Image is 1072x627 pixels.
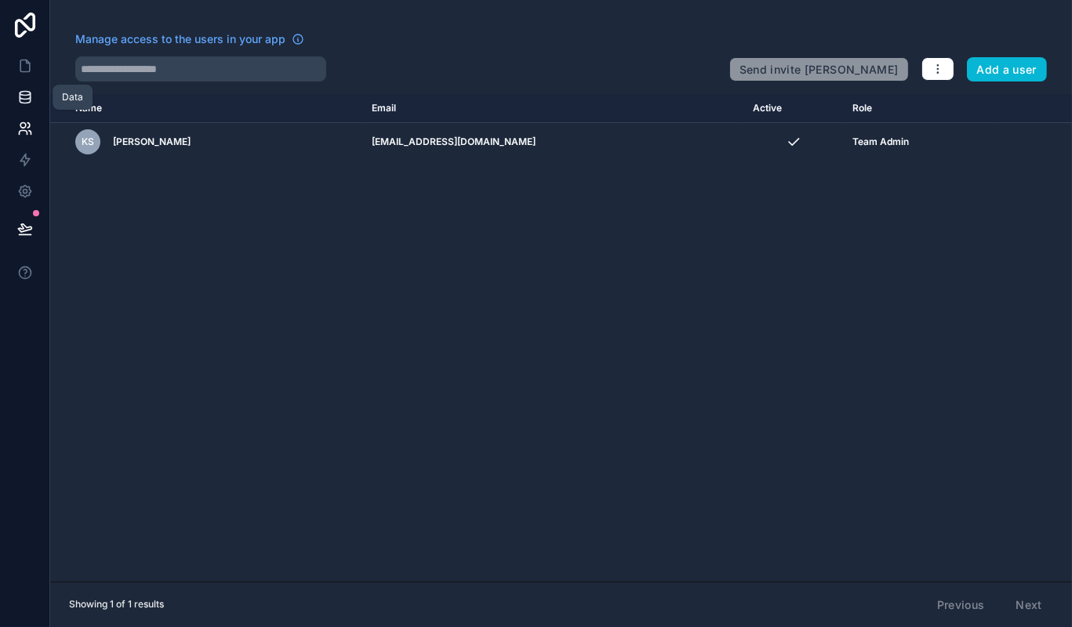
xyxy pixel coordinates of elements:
span: KS [82,136,94,148]
span: Team Admin [852,136,909,148]
td: [EMAIL_ADDRESS][DOMAIN_NAME] [362,123,743,161]
div: scrollable content [50,94,1072,582]
th: Active [743,94,843,123]
span: [PERSON_NAME] [113,136,191,148]
th: Role [843,94,1000,123]
a: Manage access to the users in your app [75,31,304,47]
th: Email [362,94,743,123]
th: Name [50,94,362,123]
button: Add a user [967,57,1048,82]
div: Data [62,91,83,103]
span: Manage access to the users in your app [75,31,285,47]
span: Showing 1 of 1 results [69,598,164,611]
